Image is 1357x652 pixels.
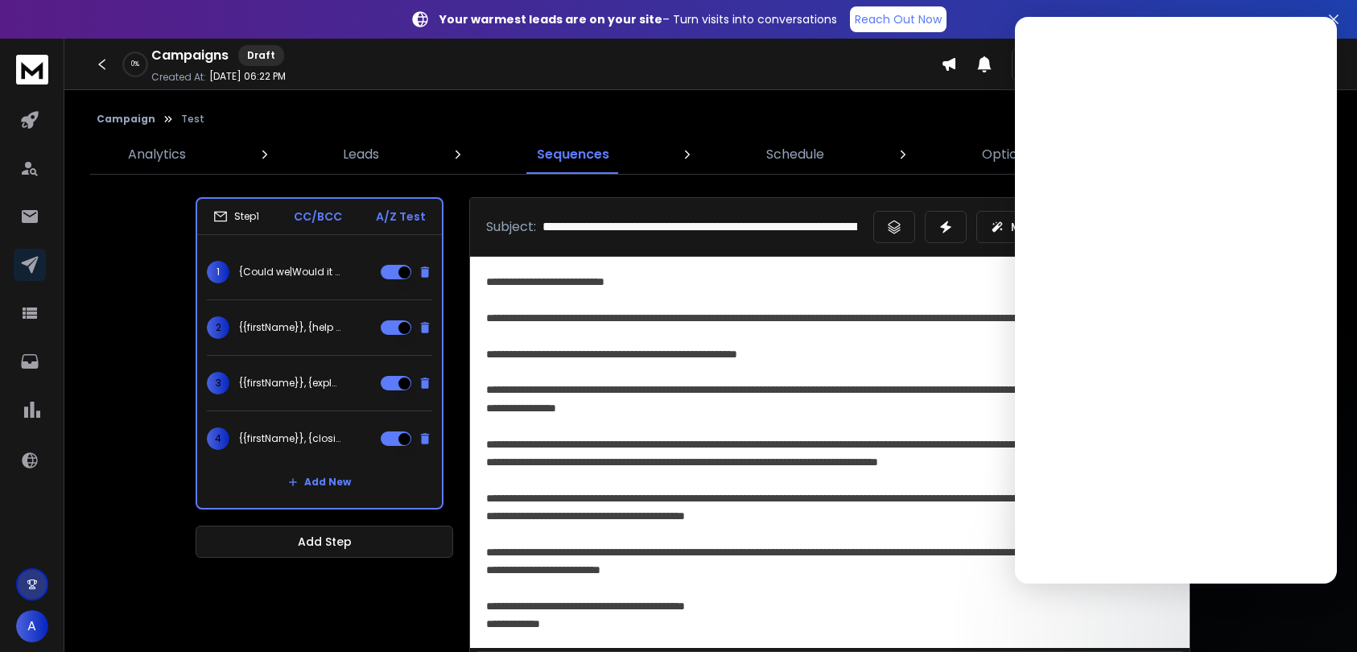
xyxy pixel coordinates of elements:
iframe: Intercom live chat [1015,17,1337,584]
a: Options [972,135,1041,174]
a: Sequences [527,135,619,174]
span: 3 [207,372,229,394]
button: A [16,610,48,642]
a: Leads [333,135,389,174]
p: CC/BCC [294,208,342,225]
p: Leads [343,145,379,164]
p: {Could we|Would it make sense to|Might it be worth} {explore|discuss|chat about} {{companyName}}'... [239,266,342,279]
p: Reach Out Now [855,11,942,27]
p: Created At: [151,71,206,84]
button: Magic AI Generator [976,211,1157,243]
span: 2 [207,316,229,339]
button: Add New [275,466,364,498]
p: Sequences [537,145,609,164]
p: [DATE] 06:22 PM [209,70,286,83]
a: Analytics [118,135,196,174]
p: 0 % [131,60,139,69]
img: logo [16,55,48,85]
p: Subject: [486,217,536,237]
p: Magic AI Generator [1011,219,1126,235]
span: 1 [207,261,229,283]
p: Options [982,145,1032,164]
iframe: Intercom live chat [1298,596,1337,635]
li: Step1CC/BCCA/Z Test1{Could we|Would it make sense to|Might it be worth} {explore|discuss|chat abo... [196,197,443,510]
p: A/Z Test [376,208,426,225]
p: Schedule [766,145,824,164]
p: {{firstName}}, {help me understand|could you share more about|what else should I know about} {{co... [239,321,342,334]
a: Schedule [757,135,834,174]
button: Campaign [97,113,155,126]
p: Test [181,113,204,126]
p: Analytics [128,145,186,164]
p: {{firstName}}, {closing the loop|final thoughts|wrapping up} on {{companyName}} {- no worries at ... [239,432,342,445]
a: Reach Out Now [850,6,947,32]
div: Draft [238,45,284,66]
h1: Campaigns [151,46,229,65]
p: {{firstName}}, {exploring fit|honest assessment|straightforward question} - {could we|would we|mi... [239,377,342,390]
strong: Your warmest leads are on your site [439,11,662,27]
span: 4 [207,427,229,450]
div: Step 1 [213,209,259,224]
button: Add Step [196,526,453,558]
p: – Turn visits into conversations [439,11,837,27]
